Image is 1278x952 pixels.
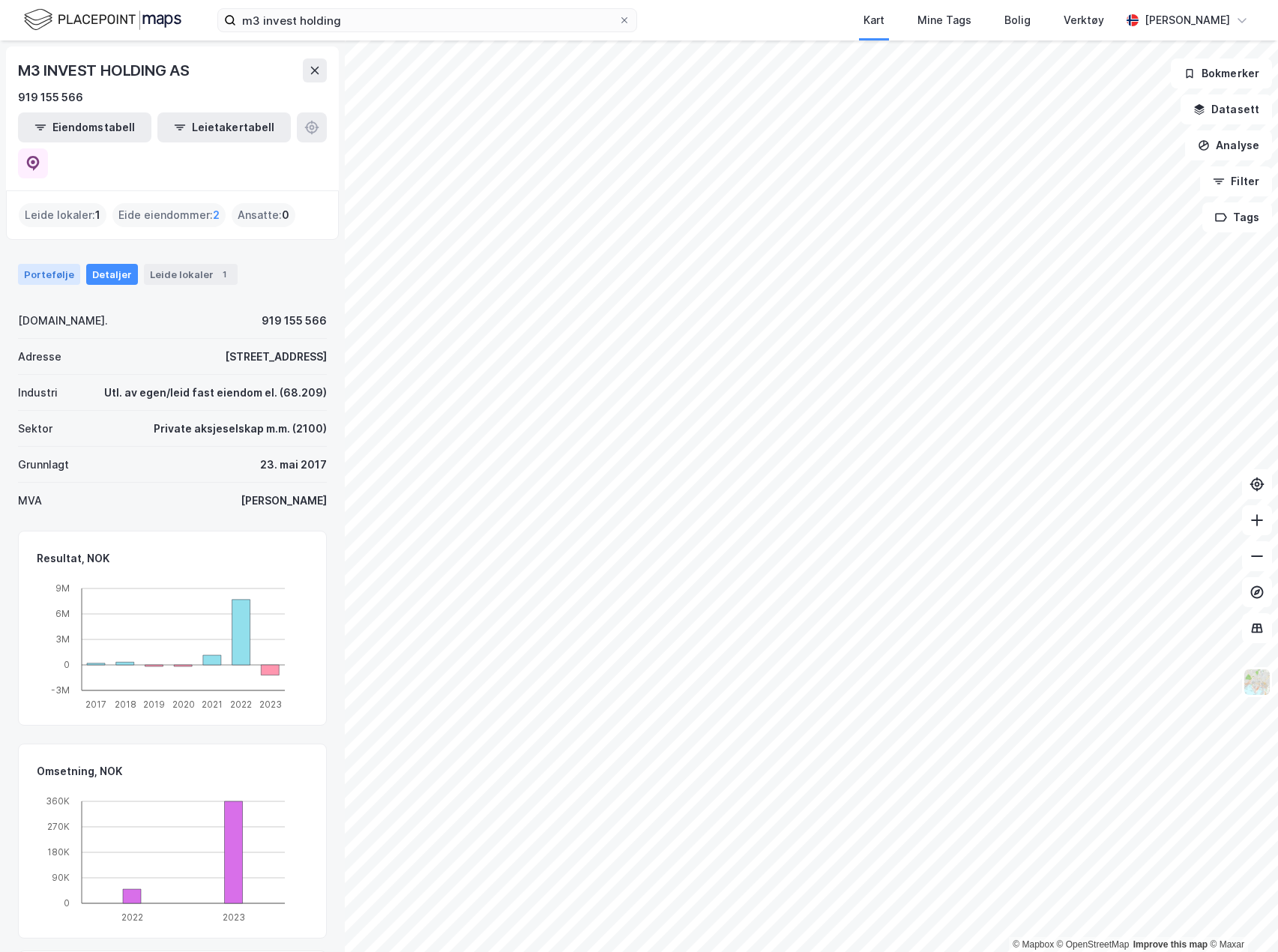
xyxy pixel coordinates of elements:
[18,264,80,285] div: Portefølje
[1064,11,1104,29] div: Verktøy
[1203,880,1278,952] div: Kontrollprogram for chat
[18,492,42,510] div: MVA
[259,698,282,709] tspan: 2023
[172,698,195,709] tspan: 2020
[112,203,226,227] div: Eide eiendommer :
[85,698,106,709] tspan: 2017
[18,348,61,366] div: Adresse
[157,112,291,142] button: Leietakertabell
[64,897,70,909] tspan: 0
[47,846,70,858] tspan: 180K
[18,384,58,402] div: Industri
[24,7,181,33] img: logo.f888ab2527a4732fd821a326f86c7f29.svg
[121,911,143,922] tspan: 2022
[1171,58,1272,88] button: Bokmerker
[47,821,70,832] tspan: 270K
[917,11,971,29] div: Mine Tags
[18,312,108,330] div: [DOMAIN_NAME].
[217,267,232,282] div: 1
[230,698,252,709] tspan: 2022
[64,659,70,670] tspan: 0
[262,312,327,330] div: 919 155 566
[1203,880,1278,952] iframe: Chat Widget
[51,684,70,696] tspan: -3M
[18,58,193,82] div: M3 INVEST HOLDING AS
[55,582,70,594] tspan: 9M
[863,11,884,29] div: Kart
[18,456,69,474] div: Grunnlagt
[202,698,223,709] tspan: 2021
[282,206,289,224] span: 0
[95,206,100,224] span: 1
[223,911,245,922] tspan: 2023
[52,872,70,883] tspan: 90K
[115,698,136,709] tspan: 2018
[213,206,220,224] span: 2
[1145,11,1230,29] div: [PERSON_NAME]
[241,492,327,510] div: [PERSON_NAME]
[1243,668,1271,696] img: Z
[86,264,138,285] div: Detaljer
[1181,94,1272,124] button: Datasett
[18,112,151,142] button: Eiendomstabell
[1202,202,1272,232] button: Tags
[1004,11,1031,29] div: Bolig
[260,456,327,474] div: 23. mai 2017
[144,264,238,285] div: Leide lokaler
[37,549,308,567] div: Resultat, NOK
[1200,166,1272,196] button: Filter
[19,203,106,227] div: Leide lokaler :
[55,633,70,645] tspan: 3M
[18,88,83,106] div: 919 155 566
[1057,939,1130,950] a: OpenStreetMap
[154,420,327,438] div: Private aksjeselskap m.m. (2100)
[55,608,70,619] tspan: 6M
[143,698,165,709] tspan: 2019
[104,384,327,402] div: Utl. av egen/leid fast eiendom el. (68.209)
[1133,939,1208,950] a: Improve this map
[232,203,295,227] div: Ansatte :
[225,348,327,366] div: [STREET_ADDRESS]
[46,795,70,807] tspan: 360K
[1185,130,1272,160] button: Analyse
[1013,939,1054,950] a: Mapbox
[18,420,52,438] div: Sektor
[236,9,618,31] input: Søk på adresse, matrikkel, gårdeiere, leietakere eller personer
[37,762,308,780] div: Omsetning, NOK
